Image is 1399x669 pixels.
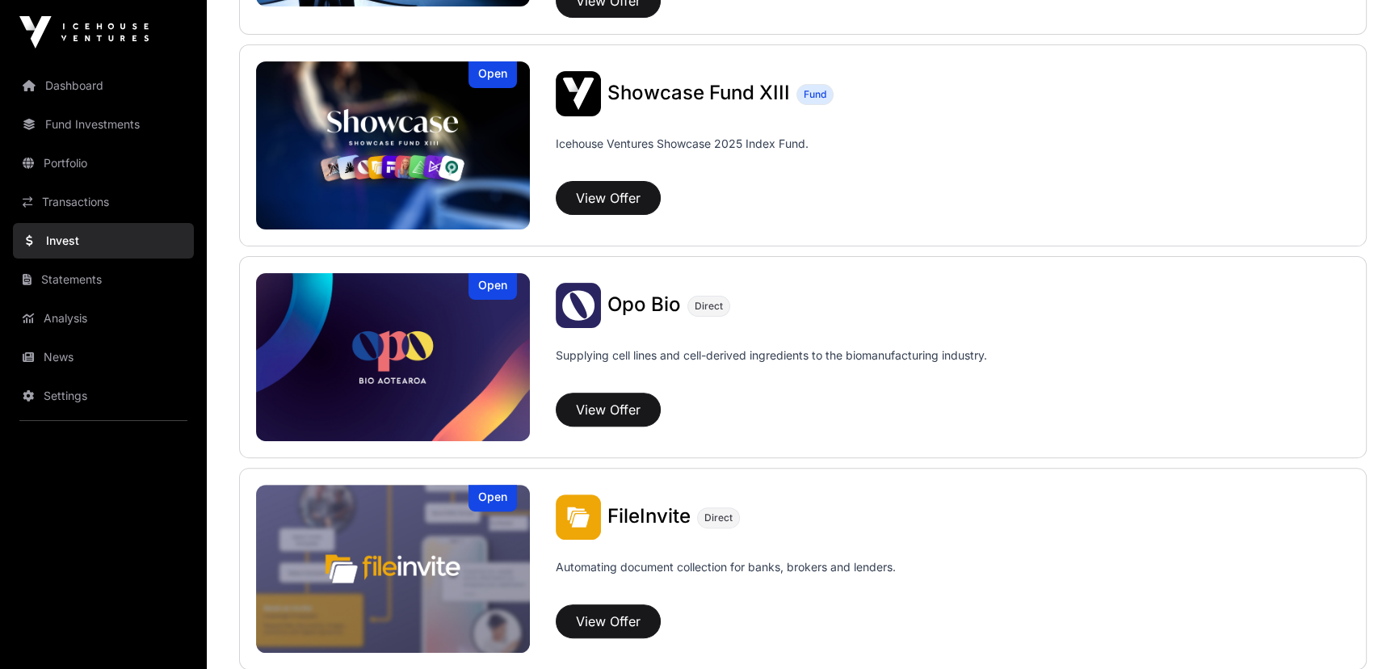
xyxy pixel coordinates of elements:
[607,292,681,316] span: Opo Bio
[256,485,530,653] a: FileInviteOpen
[13,339,194,375] a: News
[1318,591,1399,669] iframe: Chat Widget
[804,88,826,101] span: Fund
[13,107,194,142] a: Fund Investments
[13,223,194,259] a: Invest
[556,559,896,598] p: Automating document collection for banks, brokers and lenders.
[556,71,601,116] img: Showcase Fund XIII
[256,273,530,441] img: Opo Bio
[256,273,530,441] a: Opo BioOpen
[13,378,194,414] a: Settings
[468,61,517,88] div: Open
[607,504,691,528] span: FileInvite
[704,511,733,524] span: Direct
[13,68,194,103] a: Dashboard
[556,347,987,364] p: Supplying cell lines and cell-derived ingredients to the biomanufacturing industry.
[556,181,661,215] button: View Offer
[13,262,194,297] a: Statements
[607,83,790,104] a: Showcase Fund XIII
[556,604,661,638] button: View Offer
[19,16,149,48] img: Icehouse Ventures Logo
[13,301,194,336] a: Analysis
[556,136,809,152] p: Icehouse Ventures Showcase 2025 Index Fund.
[556,283,601,328] img: Opo Bio
[695,300,723,313] span: Direct
[468,485,517,511] div: Open
[256,485,530,653] img: FileInvite
[607,295,681,316] a: Opo Bio
[556,494,601,540] img: FileInvite
[13,184,194,220] a: Transactions
[607,81,790,104] span: Showcase Fund XIII
[13,145,194,181] a: Portfolio
[256,61,530,229] a: Showcase Fund XIIIOpen
[468,273,517,300] div: Open
[607,507,691,528] a: FileInvite
[556,393,661,427] button: View Offer
[256,61,530,229] img: Showcase Fund XIII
